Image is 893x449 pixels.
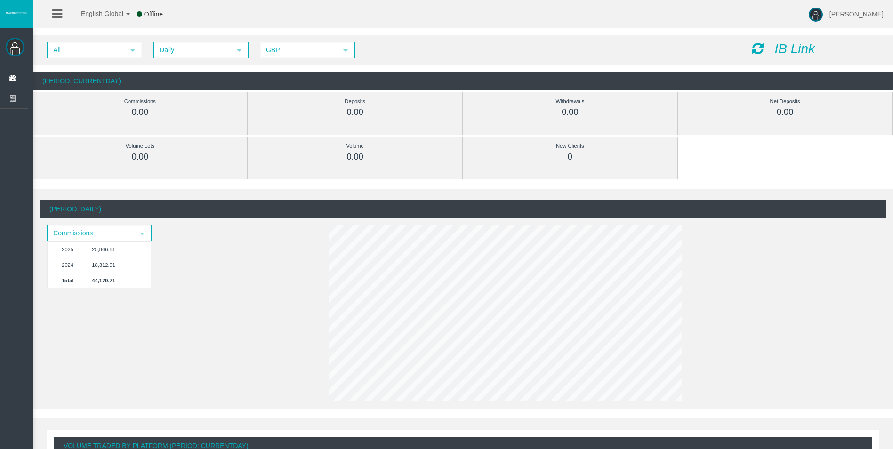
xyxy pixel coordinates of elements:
[752,42,764,55] i: Reload Dashboard
[54,96,226,107] div: Commissions
[88,273,151,288] td: 44,179.71
[69,10,123,17] span: English Global
[48,241,88,257] td: 2025
[144,10,163,18] span: Offline
[829,10,884,18] span: [PERSON_NAME]
[48,273,88,288] td: Total
[138,230,146,237] span: select
[129,47,137,54] span: select
[5,11,28,15] img: logo.svg
[48,226,134,241] span: Commissions
[269,107,441,118] div: 0.00
[88,241,151,257] td: 25,866.81
[54,152,226,162] div: 0.00
[48,257,88,273] td: 2024
[699,96,871,107] div: Net Deposits
[342,47,349,54] span: select
[774,41,815,56] i: IB Link
[484,107,656,118] div: 0.00
[40,200,886,218] div: (Period: Daily)
[33,72,893,90] div: (Period: CurrentDay)
[269,152,441,162] div: 0.00
[484,96,656,107] div: Withdrawals
[484,141,656,152] div: New Clients
[261,43,337,57] span: GBP
[54,107,226,118] div: 0.00
[484,152,656,162] div: 0
[54,141,226,152] div: Volume Lots
[269,96,441,107] div: Deposits
[809,8,823,22] img: user-image
[699,107,871,118] div: 0.00
[269,141,441,152] div: Volume
[154,43,231,57] span: Daily
[235,47,243,54] span: select
[88,257,151,273] td: 18,312.91
[48,43,124,57] span: All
